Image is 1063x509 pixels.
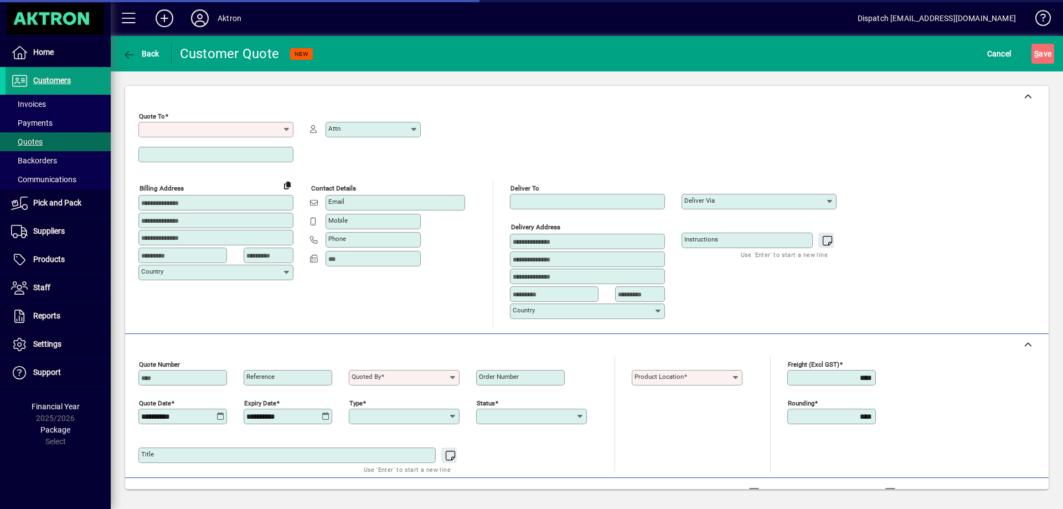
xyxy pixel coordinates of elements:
a: Knowledge Base [1027,2,1049,38]
span: Financial Year [32,402,80,411]
mat-label: Instructions [684,235,718,243]
a: Invoices [6,95,111,114]
span: Package [40,425,70,434]
a: Support [6,359,111,387]
button: Cancel [984,44,1014,64]
a: Products [6,246,111,274]
label: Show Line Volumes/Weights [762,487,865,498]
app-page-header-button: Back [111,44,172,64]
button: Save [1031,44,1054,64]
a: Staff [6,274,111,302]
mat-label: Deliver To [510,184,539,192]
a: Pick and Pack [6,189,111,217]
mat-label: Expiry date [244,399,276,407]
span: Home [33,48,54,56]
mat-label: Type [349,399,363,407]
span: Settings [33,340,61,348]
mat-label: Order number [479,373,519,381]
mat-label: Status [477,399,495,407]
mat-label: Quote number [139,360,180,368]
span: Communications [11,175,76,184]
div: Dispatch [EMAIL_ADDRESS][DOMAIN_NAME] [858,9,1016,27]
a: Backorders [6,151,111,170]
span: Support [33,368,61,377]
a: Reports [6,302,111,330]
a: Communications [6,170,111,189]
span: Invoices [11,100,46,109]
a: Home [6,39,111,66]
mat-label: Mobile [328,217,348,224]
mat-hint: Use 'Enter' to start a new line [741,248,828,261]
span: Suppliers [33,227,65,235]
span: ave [1034,45,1051,63]
mat-label: Quote To [139,112,165,120]
a: Suppliers [6,218,111,245]
button: Product [968,483,1024,503]
span: Product [973,484,1018,502]
span: Cancel [987,45,1012,63]
mat-label: Country [513,306,535,314]
mat-label: Email [328,198,344,205]
mat-label: Title [141,450,154,458]
button: Copy to Delivery address [278,176,296,194]
a: Payments [6,114,111,132]
span: NEW [295,50,308,58]
mat-label: Phone [328,235,346,243]
mat-label: Deliver via [684,197,715,204]
mat-label: Attn [328,125,340,132]
a: Settings [6,331,111,358]
span: Back [122,49,159,58]
div: Customer Quote [180,45,280,63]
span: Customers [33,76,71,85]
span: Staff [33,283,50,292]
mat-label: Reference [246,373,275,381]
button: Back [120,44,162,64]
mat-label: Rounding [788,399,814,407]
label: Show Cost/Profit [898,487,962,498]
mat-label: Freight (excl GST) [788,360,839,368]
mat-label: Quote date [139,399,171,407]
mat-label: Product location [634,373,684,381]
span: Backorders [11,156,57,165]
span: Reports [33,311,60,320]
mat-label: Country [141,268,163,275]
button: Profile [182,8,218,28]
mat-label: Quoted by [352,373,381,381]
button: Add [147,8,182,28]
span: Payments [11,119,53,127]
div: Aktron [218,9,241,27]
mat-hint: Use 'Enter' to start a new line [364,463,451,476]
span: Products [33,255,65,264]
span: Pick and Pack [33,198,81,207]
span: Quotes [11,137,43,146]
a: Quotes [6,132,111,151]
span: S [1034,49,1039,58]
